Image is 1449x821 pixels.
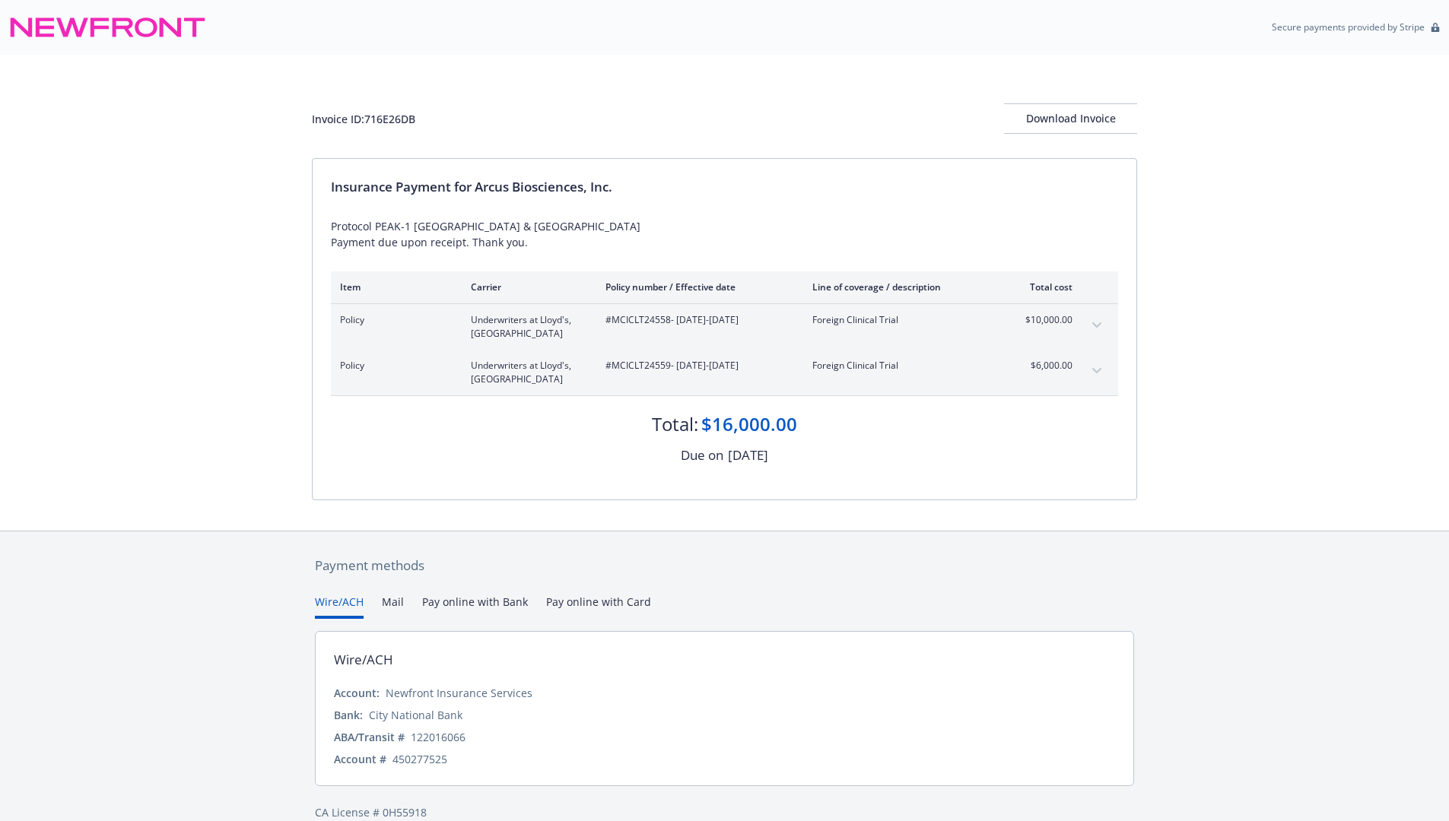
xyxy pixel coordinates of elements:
[701,411,797,437] div: $16,000.00
[605,313,788,327] span: #MCICLT24558 - [DATE]-[DATE]
[1015,359,1072,372] span: $6,000.00
[605,281,788,293] div: Policy number / Effective date
[315,594,364,619] button: Wire/ACH
[334,685,380,701] div: Account:
[382,594,404,619] button: Mail
[812,281,991,293] div: Line of coverage / description
[1015,281,1072,293] div: Total cost
[331,218,1118,250] div: Protocol PEAK-1 [GEOGRAPHIC_DATA] & [GEOGRAPHIC_DATA] Payment due upon receipt. Thank you.
[331,350,1118,395] div: PolicyUnderwriters at Lloyd's, [GEOGRAPHIC_DATA]#MCICLT24559- [DATE]-[DATE]Foreign Clinical Trial...
[1004,103,1137,134] button: Download Invoice
[812,313,991,327] span: Foreign Clinical Trial
[334,751,386,767] div: Account #
[315,804,1134,820] div: CA License # 0H55918
[605,359,788,372] span: #MCICLT24559 - [DATE]-[DATE]
[652,411,698,437] div: Total:
[392,751,447,767] div: 450277525
[340,359,446,372] span: Policy
[386,685,532,701] div: Newfront Insurance Services
[411,729,466,745] div: 122016066
[312,111,415,127] div: Invoice ID: 716E26DB
[471,359,581,386] span: Underwriters at Lloyd's, [GEOGRAPHIC_DATA]
[812,359,991,372] span: Foreign Clinical Trial
[334,707,363,723] div: Bank:
[1004,104,1137,133] div: Download Invoice
[340,313,446,327] span: Policy
[422,594,528,619] button: Pay online with Bank
[728,445,768,465] div: [DATE]
[331,177,1118,197] div: Insurance Payment for Arcus Biosciences, Inc.
[681,445,723,465] div: Due on
[471,313,581,341] span: Underwriters at Lloyd's, [GEOGRAPHIC_DATA]
[1272,21,1425,33] p: Secure payments provided by Stripe
[1085,359,1109,383] button: expand content
[546,594,651,619] button: Pay online with Card
[1015,313,1072,327] span: $10,000.00
[331,304,1118,350] div: PolicyUnderwriters at Lloyd's, [GEOGRAPHIC_DATA]#MCICLT24558- [DATE]-[DATE]Foreign Clinical Trial...
[334,729,405,745] div: ABA/Transit #
[471,281,581,293] div: Carrier
[334,650,393,670] div: Wire/ACH
[1085,313,1109,338] button: expand content
[340,281,446,293] div: Item
[315,556,1134,575] div: Payment methods
[369,707,462,723] div: City National Bank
